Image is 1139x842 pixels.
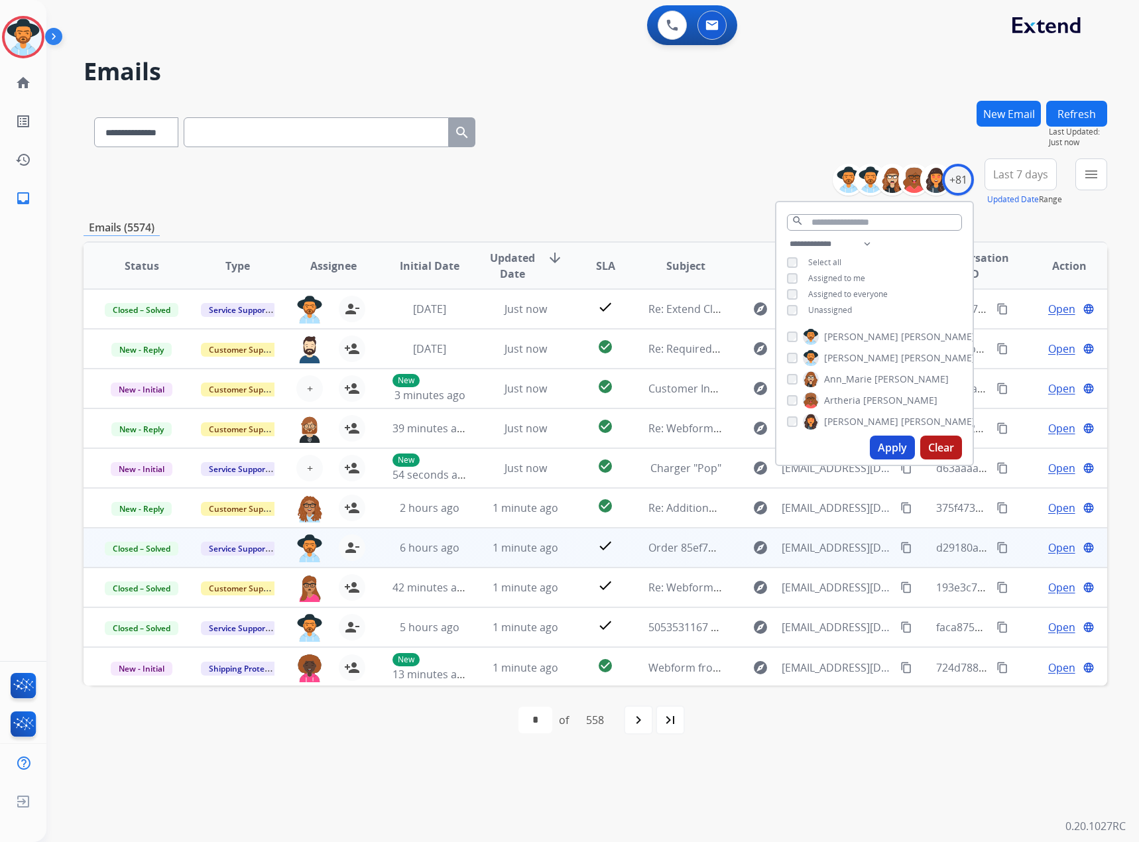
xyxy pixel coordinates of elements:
[901,330,975,343] span: [PERSON_NAME]
[296,375,323,402] button: +
[752,301,768,317] mat-icon: explore
[111,662,172,676] span: New - Initial
[413,302,446,316] span: [DATE]
[105,621,178,635] span: Closed – Solved
[505,341,547,356] span: Just now
[493,660,558,675] span: 1 minute ago
[936,540,1137,555] span: d29180a7-81f2-4f8e-9ed5-971cdb1e11e6
[1049,137,1107,148] span: Just now
[1083,166,1099,182] mat-icon: menu
[547,250,563,266] mat-icon: arrow_downward
[782,619,894,635] span: [EMAIL_ADDRESS][DOMAIN_NAME]
[296,534,323,562] img: agent-avatar
[505,381,547,396] span: Just now
[808,272,865,284] span: Assigned to me
[808,288,888,300] span: Assigned to everyone
[824,415,898,428] span: [PERSON_NAME]
[993,172,1048,177] span: Last 7 days
[392,421,469,436] span: 39 minutes ago
[824,351,898,365] span: [PERSON_NAME]
[597,379,613,394] mat-icon: check_circle
[225,258,250,274] span: Type
[1083,542,1095,554] mat-icon: language
[392,667,469,682] span: 13 minutes ago
[559,712,569,728] div: of
[752,381,768,396] mat-icon: explore
[1048,381,1075,396] span: Open
[394,388,465,402] span: 3 minutes ago
[901,415,975,428] span: [PERSON_NAME]
[782,460,894,476] span: [EMAIL_ADDRESS][DOMAIN_NAME]
[752,341,768,357] mat-icon: explore
[752,500,768,516] mat-icon: explore
[111,502,172,516] span: New - Reply
[84,58,1107,85] h2: Emails
[1083,621,1095,633] mat-icon: language
[400,540,459,555] span: 6 hours ago
[662,712,678,728] mat-icon: last_page
[630,712,646,728] mat-icon: navigate_next
[996,662,1008,674] mat-icon: content_copy
[493,501,558,515] span: 1 minute ago
[201,462,276,476] span: Service Support
[648,660,949,675] span: Webform from [EMAIL_ADDRESS][DOMAIN_NAME] on [DATE]
[344,460,360,476] mat-icon: person_add
[824,394,861,407] span: Artheria
[201,343,287,357] span: Customer Support
[870,436,915,459] button: Apply
[296,296,323,324] img: agent-avatar
[942,164,974,196] div: +81
[648,381,894,396] span: Customer Inquiry - [PERSON_NAME] - 527F571741
[597,498,613,514] mat-icon: check_circle
[597,458,613,474] mat-icon: check_circle
[650,461,721,475] span: Charger "Pop"
[648,540,876,555] span: Order 85ef724f-812e-4cc4-9f2c-50388b513d28
[1083,502,1095,514] mat-icon: language
[1048,579,1075,595] span: Open
[310,258,357,274] span: Assignee
[505,302,547,316] span: Just now
[111,343,172,357] span: New - Reply
[392,453,420,467] p: New
[752,540,768,556] mat-icon: explore
[307,460,313,476] span: +
[392,467,470,482] span: 54 seconds ago
[1048,619,1075,635] span: Open
[344,619,360,635] mat-icon: person_remove
[900,462,912,474] mat-icon: content_copy
[111,462,172,476] span: New - Initial
[454,125,470,141] mat-icon: search
[648,302,1081,316] span: Re: Extend Claim - [PERSON_NAME] - Claim ID: 253c53dd-6263-48a9-a36e-71b1ae6f5ada
[597,538,613,554] mat-icon: check
[996,581,1008,593] mat-icon: content_copy
[400,501,459,515] span: 2 hours ago
[752,460,768,476] mat-icon: explore
[597,299,613,315] mat-icon: check
[1083,662,1095,674] mat-icon: language
[1083,462,1095,474] mat-icon: language
[344,540,360,556] mat-icon: person_remove
[920,436,962,459] button: Clear
[648,501,780,515] span: Re: Additional Information
[344,420,360,436] mat-icon: person_add
[1048,660,1075,676] span: Open
[392,653,420,666] p: New
[344,579,360,595] mat-icon: person_add
[493,620,558,634] span: 1 minute ago
[782,660,894,676] span: [EMAIL_ADDRESS][DOMAIN_NAME]
[344,381,360,396] mat-icon: person_add
[307,381,313,396] span: +
[105,303,178,317] span: Closed – Solved
[400,258,459,274] span: Initial Date
[792,215,804,227] mat-icon: search
[1048,301,1075,317] span: Open
[296,455,323,481] button: +
[1048,420,1075,436] span: Open
[1083,422,1095,434] mat-icon: language
[201,662,292,676] span: Shipping Protection
[201,383,287,396] span: Customer Support
[597,339,613,355] mat-icon: check_circle
[824,373,872,386] span: Ann_Marie
[493,580,558,595] span: 1 minute ago
[936,501,1138,515] span: 375f473c-0b5e-47cd-96dd-6303a8ce3900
